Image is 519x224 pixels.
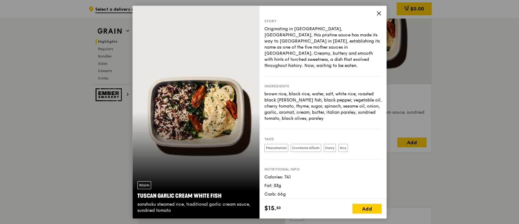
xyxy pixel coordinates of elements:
div: Ingredients [264,83,382,88]
label: Contains allium [291,144,321,152]
div: Tuscan Garlic Cream White Fish [137,192,255,200]
div: Add [352,204,382,214]
div: Fat: 33g [264,182,382,189]
div: Carb: 66g [264,191,382,197]
div: brown rice, black rice, water, salt, white rice, roasted black [PERSON_NAME] fish, black pepper, ... [264,91,382,121]
div: Story [264,18,382,23]
div: Calories: 741 [264,174,382,180]
div: sanshoku steamed rice, traditional garlic cream sauce, sundried tomato [137,201,255,214]
span: $15. [264,204,276,213]
div: Warm [137,181,151,189]
div: Nutritional info [264,167,382,171]
span: 50 [276,205,281,210]
div: Tags [264,136,382,141]
div: Originating in [GEOGRAPHIC_DATA], [GEOGRAPHIC_DATA], this pristine sauce has made its way to [GEO... [264,26,382,68]
label: Pescatarian [264,144,288,152]
label: Soy [338,144,348,152]
label: Dairy [324,144,336,152]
